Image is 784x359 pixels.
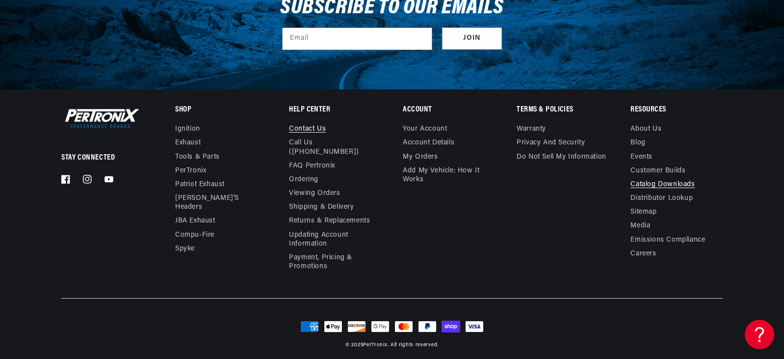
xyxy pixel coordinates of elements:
button: Subscribe [442,28,502,50]
a: Emissions compliance [630,233,705,247]
a: Updating Account Information [289,228,373,251]
a: Call Us ([PHONE_NUMBER]) [289,136,373,159]
a: PerTronix [175,164,206,178]
a: My orders [403,150,438,164]
a: Blog [630,136,645,150]
a: Media [630,219,650,233]
a: Payment, Pricing & Promotions [289,251,381,274]
a: Shipping & Delivery [289,200,354,214]
a: Careers [630,247,656,261]
a: JBA Exhaust [175,214,215,228]
a: Ordering [289,173,318,187]
a: Ignition [175,125,200,136]
a: Sitemap [630,205,656,219]
a: Viewing Orders [289,187,340,200]
a: Privacy and Security [517,136,585,150]
a: About Us [630,125,661,136]
a: Add My Vehicle: How It Works [403,164,495,187]
a: Your account [403,125,447,136]
small: © 2025 . [345,342,389,348]
a: Events [630,150,653,164]
a: Contact us [289,125,326,136]
img: Pertronix [61,107,140,130]
a: Warranty [517,125,546,136]
input: Email [283,28,432,50]
a: Do not sell my information [517,150,606,164]
a: Patriot Exhaust [175,178,225,192]
a: Compu-Fire [175,228,214,242]
a: Tools & Parts [175,150,220,164]
a: Exhaust [175,136,201,150]
a: Customer Builds [630,164,685,178]
a: Catalog Downloads [630,178,695,192]
a: Spyke [175,242,195,256]
p: Stay Connected [61,153,143,163]
a: PerTronix [363,342,387,348]
a: FAQ Pertronix [289,159,335,173]
a: Returns & Replacements [289,214,370,228]
a: Distributor Lookup [630,192,693,205]
a: Account details [403,136,454,150]
a: [PERSON_NAME]'s Headers [175,192,260,214]
small: All rights reserved. [391,342,439,348]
